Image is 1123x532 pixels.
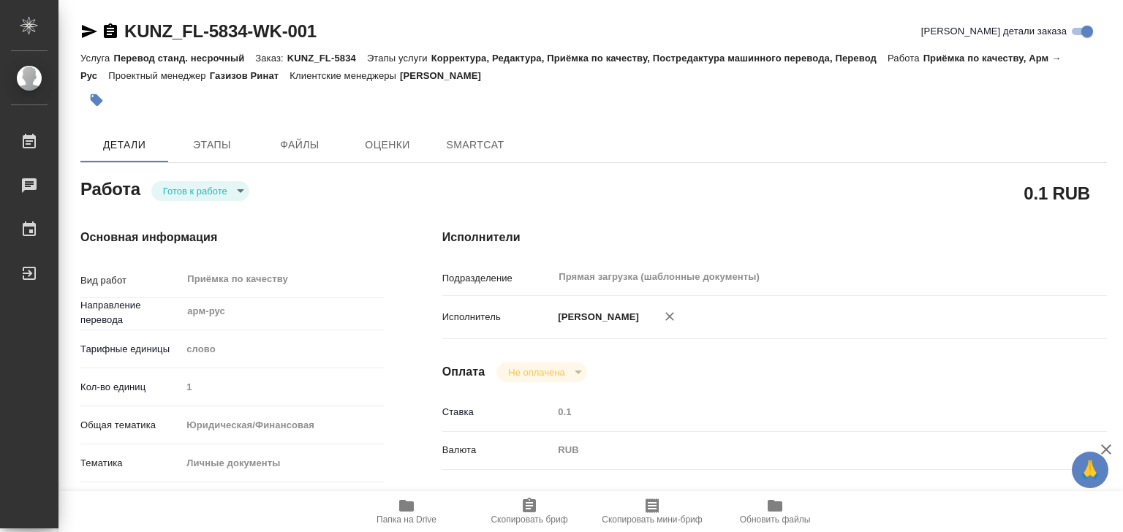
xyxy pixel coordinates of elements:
[591,491,714,532] button: Скопировать мини-бриф
[352,136,423,154] span: Оценки
[714,491,836,532] button: Обновить файлы
[468,491,591,532] button: Скопировать бриф
[921,24,1067,39] span: [PERSON_NAME] детали заказа
[159,185,232,197] button: Готов к работе
[181,337,383,362] div: слово
[553,438,1051,463] div: RUB
[89,136,159,154] span: Детали
[442,405,553,419] p: Ставка
[265,136,335,154] span: Файлы
[80,23,98,40] button: Скопировать ссылку для ЯМессенджера
[181,376,383,398] input: Пустое поле
[442,363,485,381] h4: Оплата
[888,53,923,64] p: Работа
[210,70,290,81] p: Газизов Ринат
[80,298,181,327] p: Направление перевода
[491,514,567,525] span: Скопировать бриф
[377,514,436,525] span: Папка на Drive
[102,23,119,40] button: Скопировать ссылку
[80,342,181,357] p: Тарифные единицы
[290,70,400,81] p: Клиентские менеджеры
[80,84,113,116] button: Добавить тэг
[80,380,181,395] p: Кол-во единиц
[108,70,209,81] p: Проектный менеджер
[496,362,586,382] div: Готов к работе
[287,53,367,64] p: KUNZ_FL-5834
[553,310,639,324] p: [PERSON_NAME]
[442,271,553,286] p: Подразделение
[113,53,255,64] p: Перевод станд. несрочный
[440,136,510,154] span: SmartCat
[1024,180,1090,205] h2: 0.1 RUB
[255,53,287,64] p: Заказ:
[124,21,317,41] a: KUNZ_FL-5834-WK-001
[177,136,247,154] span: Этапы
[80,418,181,433] p: Общая тематика
[181,413,383,438] div: Юридическая/Финансовая
[400,70,492,81] p: [PERSON_NAME]
[1078,455,1103,485] span: 🙏
[80,273,181,288] p: Вид работ
[80,456,181,471] p: Тематика
[80,229,384,246] h4: Основная информация
[602,514,702,525] span: Скопировать мини-бриф
[654,300,686,332] button: Удалить исполнителя
[80,53,113,64] p: Услуга
[504,366,569,379] button: Не оплачена
[1072,452,1108,488] button: 🙏
[442,229,1107,246] h4: Исполнители
[80,175,140,201] h2: Работа
[181,451,383,476] div: Личные документы
[367,53,431,64] p: Этапы услуги
[740,514,811,525] span: Обновить файлы
[431,53,888,64] p: Корректура, Редактура, Приёмка по качеству, Постредактура машинного перевода, Перевод
[151,181,249,201] div: Готов к работе
[553,401,1051,422] input: Пустое поле
[442,443,553,457] p: Валюта
[345,491,468,532] button: Папка на Drive
[442,310,553,324] p: Исполнитель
